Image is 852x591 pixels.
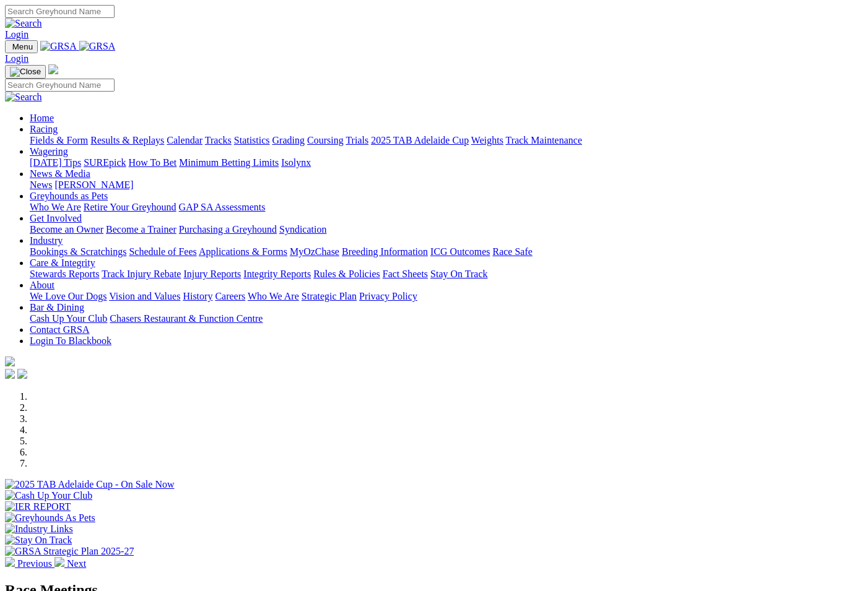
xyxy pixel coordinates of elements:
[30,257,95,268] a: Care & Integrity
[30,313,107,324] a: Cash Up Your Club
[10,67,41,77] img: Close
[84,202,176,212] a: Retire Your Greyhound
[179,224,277,235] a: Purchasing a Greyhound
[5,79,115,92] input: Search
[79,41,116,52] img: GRSA
[471,135,503,145] a: Weights
[383,269,428,279] a: Fact Sheets
[492,246,532,257] a: Race Safe
[30,179,52,190] a: News
[5,546,134,557] img: GRSA Strategic Plan 2025-27
[183,269,241,279] a: Injury Reports
[129,157,177,168] a: How To Bet
[30,324,89,335] a: Contact GRSA
[215,291,245,301] a: Careers
[307,135,344,145] a: Coursing
[506,135,582,145] a: Track Maintenance
[371,135,469,145] a: 2025 TAB Adelaide Cup
[234,135,270,145] a: Statistics
[12,42,33,51] span: Menu
[313,269,380,279] a: Rules & Policies
[30,246,847,257] div: Industry
[54,179,133,190] a: [PERSON_NAME]
[5,557,15,567] img: chevron-left-pager-white.svg
[30,135,88,145] a: Fields & Form
[30,168,90,179] a: News & Media
[67,558,86,569] span: Next
[30,124,58,134] a: Racing
[5,535,72,546] img: Stay On Track
[30,135,847,146] div: Racing
[30,157,81,168] a: [DATE] Tips
[167,135,202,145] a: Calendar
[248,291,299,301] a: Who We Are
[84,157,126,168] a: SUREpick
[5,40,38,53] button: Toggle navigation
[30,269,99,279] a: Stewards Reports
[430,269,487,279] a: Stay On Track
[243,269,311,279] a: Integrity Reports
[30,202,81,212] a: Who We Are
[30,280,54,290] a: About
[30,224,847,235] div: Get Involved
[359,291,417,301] a: Privacy Policy
[5,479,175,490] img: 2025 TAB Adelaide Cup - On Sale Now
[5,65,46,79] button: Toggle navigation
[30,269,847,280] div: Care & Integrity
[5,369,15,379] img: facebook.svg
[290,246,339,257] a: MyOzChase
[30,157,847,168] div: Wagering
[30,235,63,246] a: Industry
[5,92,42,103] img: Search
[183,291,212,301] a: History
[199,246,287,257] a: Applications & Forms
[30,246,126,257] a: Bookings & Scratchings
[30,291,847,302] div: About
[102,269,181,279] a: Track Injury Rebate
[205,135,232,145] a: Tracks
[90,135,164,145] a: Results & Replays
[30,191,108,201] a: Greyhounds as Pets
[30,224,103,235] a: Become an Owner
[430,246,490,257] a: ICG Outcomes
[129,246,196,257] a: Schedule of Fees
[346,135,368,145] a: Trials
[30,213,82,223] a: Get Involved
[30,313,847,324] div: Bar & Dining
[5,356,15,366] img: logo-grsa-white.png
[109,291,180,301] a: Vision and Values
[54,558,86,569] a: Next
[30,146,68,157] a: Wagering
[5,512,95,524] img: Greyhounds As Pets
[5,18,42,29] img: Search
[30,179,847,191] div: News & Media
[5,524,73,535] img: Industry Links
[279,224,326,235] a: Syndication
[54,557,64,567] img: chevron-right-pager-white.svg
[302,291,357,301] a: Strategic Plan
[5,501,71,512] img: IER REPORT
[110,313,263,324] a: Chasers Restaurant & Function Centre
[30,113,54,123] a: Home
[30,291,106,301] a: We Love Our Dogs
[30,335,111,346] a: Login To Blackbook
[5,490,92,501] img: Cash Up Your Club
[5,5,115,18] input: Search
[106,224,176,235] a: Become a Trainer
[272,135,305,145] a: Grading
[281,157,311,168] a: Isolynx
[179,202,266,212] a: GAP SA Assessments
[5,558,54,569] a: Previous
[30,202,847,213] div: Greyhounds as Pets
[17,369,27,379] img: twitter.svg
[48,64,58,74] img: logo-grsa-white.png
[179,157,279,168] a: Minimum Betting Limits
[30,302,84,313] a: Bar & Dining
[40,41,77,52] img: GRSA
[5,29,28,40] a: Login
[342,246,428,257] a: Breeding Information
[17,558,52,569] span: Previous
[5,53,28,64] a: Login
